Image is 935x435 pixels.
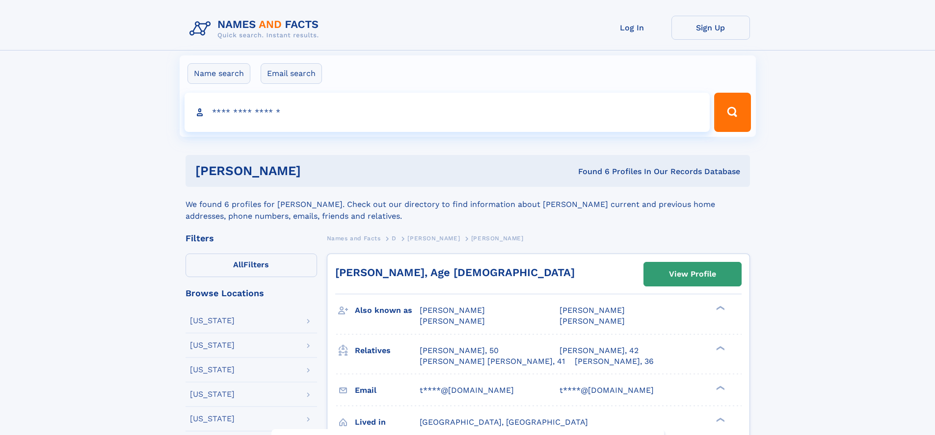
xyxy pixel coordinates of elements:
[575,356,654,367] a: [PERSON_NAME], 36
[420,345,499,356] a: [PERSON_NAME], 50
[195,165,440,177] h1: [PERSON_NAME]
[714,93,750,132] button: Search Button
[714,416,725,423] div: ❯
[392,235,397,242] span: D
[560,306,625,315] span: [PERSON_NAME]
[187,63,250,84] label: Name search
[407,232,460,244] a: [PERSON_NAME]
[420,316,485,326] span: [PERSON_NAME]
[185,93,710,132] input: search input
[669,263,716,285] div: View Profile
[190,390,235,398] div: [US_STATE]
[186,187,750,222] div: We found 6 profiles for [PERSON_NAME]. Check out our directory to find information about [PERSON_...
[355,302,420,319] h3: Also known as
[233,260,243,269] span: All
[355,342,420,359] h3: Relatives
[186,234,317,243] div: Filters
[420,417,588,427] span: [GEOGRAPHIC_DATA], [GEOGRAPHIC_DATA]
[190,317,235,325] div: [US_STATE]
[392,232,397,244] a: D
[593,16,671,40] a: Log In
[420,306,485,315] span: [PERSON_NAME]
[190,415,235,423] div: [US_STATE]
[560,345,639,356] a: [PERSON_NAME], 42
[186,254,317,277] label: Filters
[355,414,420,431] h3: Lived in
[714,384,725,391] div: ❯
[355,382,420,399] h3: Email
[407,235,460,242] span: [PERSON_NAME]
[714,345,725,351] div: ❯
[190,341,235,349] div: [US_STATE]
[327,232,381,244] a: Names and Facts
[439,166,740,177] div: Found 6 Profiles In Our Records Database
[671,16,750,40] a: Sign Up
[186,289,317,298] div: Browse Locations
[644,262,741,286] a: View Profile
[335,266,575,279] a: [PERSON_NAME], Age [DEMOGRAPHIC_DATA]
[471,235,524,242] span: [PERSON_NAME]
[420,356,565,367] a: [PERSON_NAME] [PERSON_NAME], 41
[714,305,725,311] div: ❯
[261,63,322,84] label: Email search
[186,16,327,42] img: Logo Names and Facts
[190,366,235,374] div: [US_STATE]
[560,316,625,326] span: [PERSON_NAME]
